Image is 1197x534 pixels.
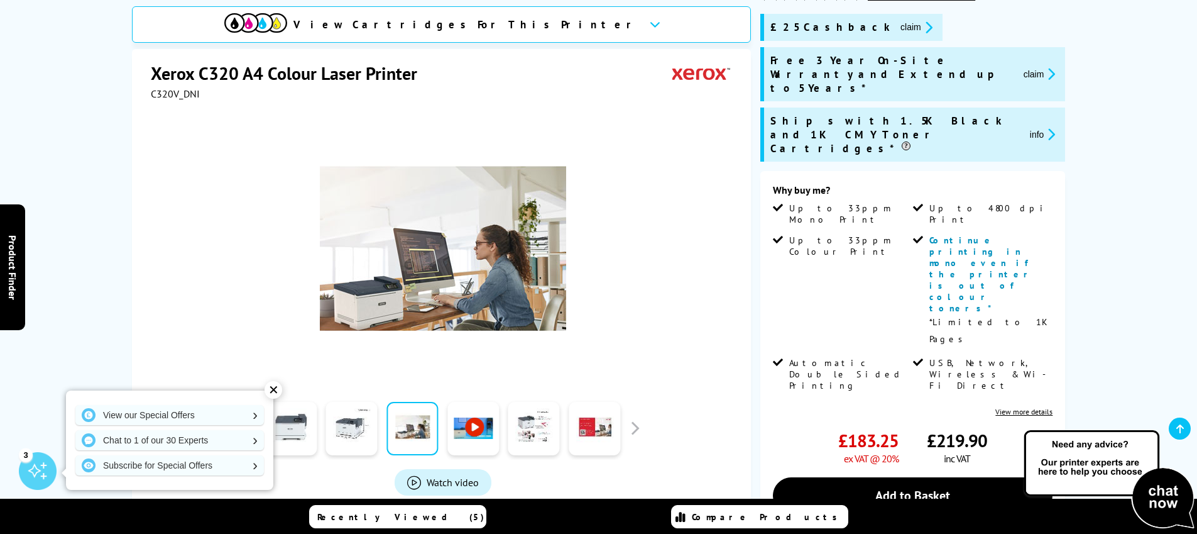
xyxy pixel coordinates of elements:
a: Compare Products [671,505,848,528]
span: Up to 33ppm Colour Print [789,235,910,257]
button: promo-description [1026,127,1059,142]
div: ✕ [265,381,282,399]
h1: Xerox C320 A4 Colour Laser Printer [151,62,430,85]
img: View Cartridges [224,13,287,33]
span: Automatic Double Sided Printing [789,357,910,391]
span: £25 Cashback [770,20,890,35]
img: Open Live Chat window [1021,428,1197,531]
a: Recently Viewed (5) [309,505,486,528]
a: Product_All_Videos [395,469,491,496]
a: View our Special Offers [75,405,264,425]
span: Product Finder [6,235,19,299]
span: inc VAT [944,452,970,465]
a: Chat to 1 of our 30 Experts [75,430,264,450]
span: £219.90 [927,429,987,452]
span: Compare Products [692,511,844,523]
a: View more details [995,407,1052,416]
span: Up to 4800 dpi Print [929,203,1050,225]
span: USB, Network, Wireless & Wi-Fi Direct [929,357,1050,391]
span: View Cartridges For This Printer [293,18,639,31]
button: promo-description [897,20,936,35]
span: Ships with 1.5K Black and 1K CMY Toner Cartridges* [770,114,1020,155]
div: Why buy me? [773,184,1052,203]
span: Recently Viewed (5) [317,511,484,523]
img: Xerox [672,62,730,85]
span: ex VAT @ 20% [844,452,899,465]
span: Up to 33ppm Mono Print [789,203,910,225]
img: Xerox C320 Thumbnail [320,125,566,372]
span: Watch video [427,476,479,489]
span: Continue printing in mono even if the printer is out of colour toners* [929,235,1035,314]
a: Add to Basket [773,477,1052,514]
a: Subscribe for Special Offers [75,455,264,476]
div: 3 [19,448,33,462]
p: *Limited to 1K Pages [929,314,1050,348]
span: C320V_DNI [151,87,200,100]
span: £183.25 [838,429,899,452]
button: promo-description [1020,67,1059,81]
span: Free 3 Year On-Site Warranty and Extend up to 5 Years* [770,53,1014,95]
